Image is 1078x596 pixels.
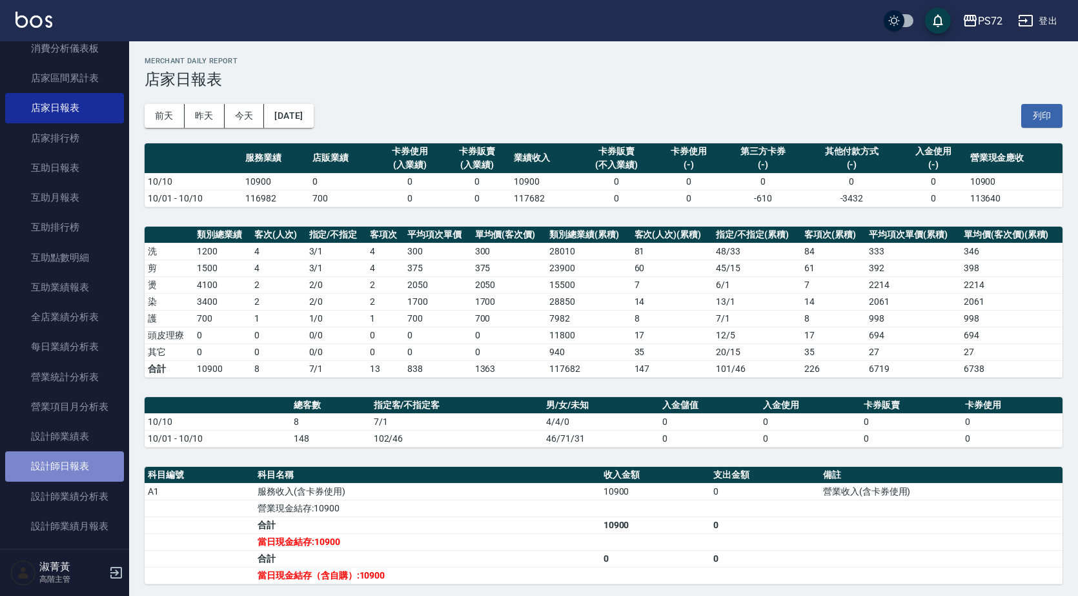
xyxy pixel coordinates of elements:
[251,327,306,344] td: 0
[801,360,866,377] td: 226
[546,243,631,260] td: 28010
[866,344,961,360] td: 27
[371,430,543,447] td: 102/46
[726,158,800,172] div: (-)
[145,467,254,484] th: 科目編號
[600,467,710,484] th: 收入金額
[546,276,631,293] td: 15500
[404,310,472,327] td: 700
[581,145,652,158] div: 卡券販賣
[961,293,1063,310] td: 2061
[145,413,290,430] td: 10/10
[760,430,860,447] td: 0
[39,573,105,585] p: 高階主管
[145,276,194,293] td: 燙
[5,183,124,212] a: 互助月報表
[306,360,367,377] td: 7/1
[367,293,404,310] td: 2
[194,276,251,293] td: 4100
[546,293,631,310] td: 28850
[472,227,547,243] th: 單均價(客次價)
[225,104,265,128] button: 今天
[5,123,124,153] a: 店家排行榜
[15,12,52,28] img: Logo
[801,327,866,344] td: 17
[194,293,251,310] td: 3400
[145,190,242,207] td: 10/01 - 10/10
[820,467,1063,484] th: 備註
[801,276,866,293] td: 7
[713,327,801,344] td: 12 / 5
[967,190,1063,207] td: 113640
[713,276,801,293] td: 6 / 1
[39,560,105,573] h5: 淑菁黃
[866,276,961,293] td: 2214
[631,344,713,360] td: 35
[546,227,631,243] th: 類別總業績(累積)
[10,560,36,586] img: Person
[443,173,511,190] td: 0
[962,397,1063,414] th: 卡券使用
[860,397,961,414] th: 卡券販賣
[957,8,1008,34] button: PS72
[309,143,376,174] th: 店販業績
[367,227,404,243] th: 客項次
[658,145,719,158] div: 卡券使用
[242,173,309,190] td: 10900
[726,145,800,158] div: 第三方卡券
[631,310,713,327] td: 8
[185,104,225,128] button: 昨天
[801,344,866,360] td: 35
[367,276,404,293] td: 2
[5,362,124,392] a: 營業統計分析表
[903,145,964,158] div: 入金使用
[866,360,961,377] td: 6719
[925,8,951,34] button: save
[145,344,194,360] td: 其它
[194,227,251,243] th: 類別總業績
[967,173,1063,190] td: 10900
[961,344,1063,360] td: 27
[472,243,547,260] td: 300
[145,293,194,310] td: 染
[967,143,1063,174] th: 營業現金應收
[194,243,251,260] td: 1200
[404,327,472,344] td: 0
[860,413,961,430] td: 0
[866,310,961,327] td: 998
[145,227,1063,378] table: a dense table
[376,173,443,190] td: 0
[306,243,367,260] td: 3 / 1
[145,327,194,344] td: 頭皮理療
[962,413,1063,430] td: 0
[404,243,472,260] td: 300
[631,276,713,293] td: 7
[600,483,710,500] td: 10900
[290,430,370,447] td: 148
[631,293,713,310] td: 14
[760,397,860,414] th: 入金使用
[145,173,242,190] td: 10/10
[371,397,543,414] th: 指定客/不指定客
[194,260,251,276] td: 1500
[251,276,306,293] td: 2
[367,243,404,260] td: 4
[145,104,185,128] button: 前天
[801,293,866,310] td: 14
[658,158,719,172] div: (-)
[254,483,600,500] td: 服務收入(含卡券使用)
[367,260,404,276] td: 4
[710,467,820,484] th: 支出金額
[306,276,367,293] td: 2 / 0
[546,260,631,276] td: 23900
[404,344,472,360] td: 0
[659,430,760,447] td: 0
[546,344,631,360] td: 940
[306,227,367,243] th: 指定/不指定
[380,145,440,158] div: 卡券使用
[655,173,722,190] td: 0
[251,360,306,377] td: 8
[145,143,1063,207] table: a dense table
[194,360,251,377] td: 10900
[511,143,578,174] th: 業績收入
